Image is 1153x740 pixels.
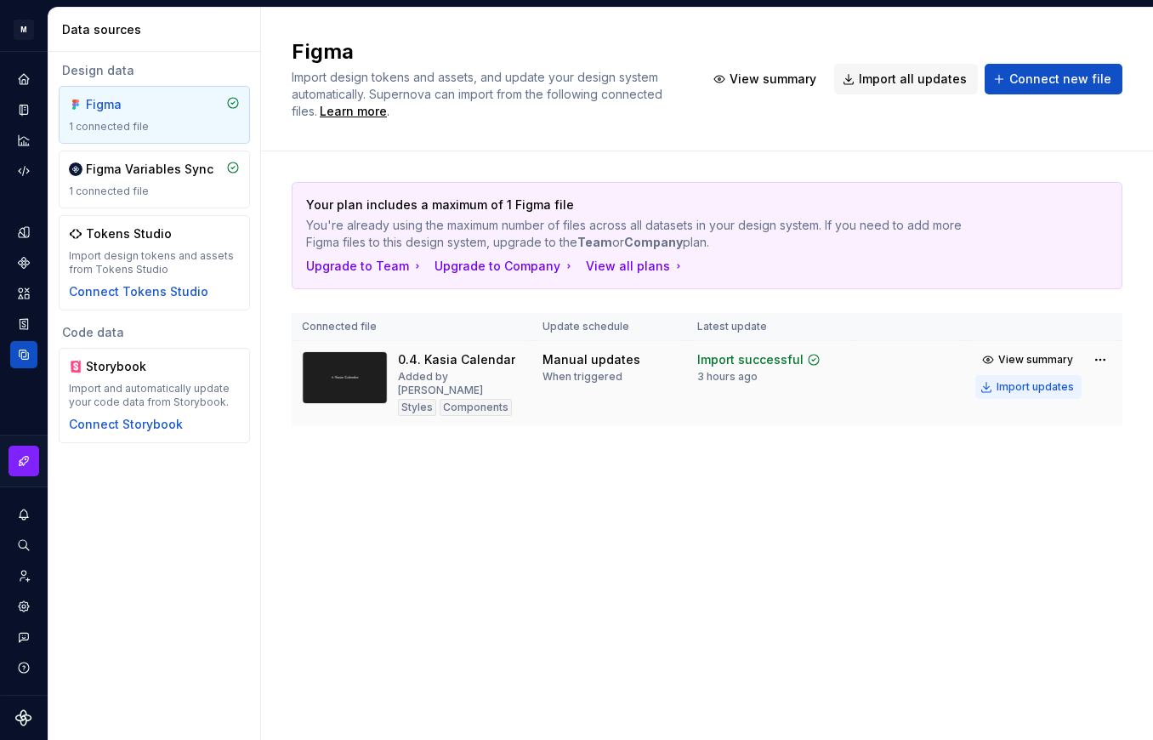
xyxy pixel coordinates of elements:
div: Components [440,399,512,416]
button: Import all updates [834,64,978,94]
a: StorybookImport and automatically update your code data from Storybook.Connect Storybook [59,348,250,443]
a: Data sources [10,341,37,368]
span: View summary [730,71,816,88]
div: Design data [59,62,250,79]
div: Import design tokens and assets from Tokens Studio [69,249,240,276]
a: Documentation [10,96,37,123]
a: Storybook stories [10,310,37,338]
div: Figma [86,96,168,113]
a: Learn more [320,103,387,120]
div: Manual updates [542,351,640,368]
p: Your plan includes a maximum of 1 Figma file [306,196,989,213]
a: Figma Variables Sync1 connected file [59,151,250,208]
div: M [14,20,34,40]
button: Connect new file [985,64,1122,94]
div: 1 connected file [69,120,240,134]
button: Connect Storybook [69,416,183,433]
span: . [317,105,389,118]
span: Import all updates [859,71,967,88]
div: 1 connected file [69,185,240,198]
div: 0.4. Kasia Calendar [398,351,515,368]
div: Styles [398,399,436,416]
button: View summary [975,348,1082,372]
div: Import successful [697,351,804,368]
a: Settings [10,593,37,620]
b: Team [577,235,612,249]
a: Design tokens [10,219,37,246]
div: Storybook [86,358,168,375]
a: Figma1 connected file [59,86,250,144]
button: Search ⌘K [10,532,37,559]
th: Latest update [687,313,854,341]
a: Components [10,249,37,276]
button: Contact support [10,623,37,651]
button: View all plans [586,258,685,275]
button: Import updates [975,375,1082,399]
div: Import updates [997,380,1074,394]
div: Code data [59,324,250,341]
button: M [3,11,44,48]
div: Import and automatically update your code data from Storybook. [69,382,240,409]
a: Analytics [10,127,37,154]
svg: Supernova Logo [15,709,32,726]
th: Connected file [292,313,532,341]
a: Tokens StudioImport design tokens and assets from Tokens StudioConnect Tokens Studio [59,215,250,310]
button: Upgrade to Team [306,258,424,275]
a: Assets [10,280,37,307]
div: When triggered [542,370,622,384]
div: Tokens Studio [86,225,172,242]
p: You're already using the maximum number of files across all datasets in your design system. If yo... [306,217,989,251]
a: Invite team [10,562,37,589]
button: Upgrade to Company [435,258,576,275]
a: Code automation [10,157,37,185]
h2: Figma [292,38,684,65]
span: View summary [998,353,1073,367]
button: View summary [705,64,827,94]
div: 3 hours ago [697,370,758,384]
button: Connect Tokens Studio [69,283,208,300]
b: Company [624,235,683,249]
th: Update schedule [532,313,687,341]
span: Import design tokens and assets, and update your design system automatically. Supernova can impor... [292,70,666,118]
a: Home [10,65,37,93]
div: Figma Variables Sync [86,161,213,178]
span: Connect new file [1009,71,1111,88]
div: Added by [PERSON_NAME] [398,370,522,397]
div: Data sources [62,21,253,38]
button: Notifications [10,501,37,528]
